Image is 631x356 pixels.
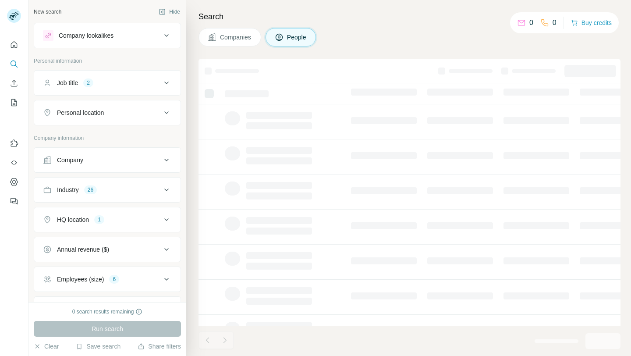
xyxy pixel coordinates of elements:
[76,342,121,351] button: Save search
[34,342,59,351] button: Clear
[57,245,109,254] div: Annual revenue ($)
[7,193,21,209] button: Feedback
[7,95,21,110] button: My lists
[529,18,533,28] p: 0
[34,102,181,123] button: Personal location
[7,37,21,53] button: Quick start
[34,72,181,93] button: Job title2
[7,155,21,171] button: Use Surfe API
[34,179,181,200] button: Industry26
[109,275,119,283] div: 6
[59,31,113,40] div: Company lookalikes
[84,186,97,194] div: 26
[34,269,181,290] button: Employees (size)6
[7,135,21,151] button: Use Surfe on LinkedIn
[57,108,104,117] div: Personal location
[220,33,252,42] span: Companies
[138,342,181,351] button: Share filters
[34,209,181,230] button: HQ location1
[34,57,181,65] p: Personal information
[83,79,93,87] div: 2
[7,56,21,72] button: Search
[152,5,186,18] button: Hide
[34,150,181,171] button: Company
[7,75,21,91] button: Enrich CSV
[34,8,61,16] div: New search
[287,33,307,42] span: People
[34,299,181,320] button: Technologies
[94,216,104,224] div: 1
[57,156,83,164] div: Company
[571,17,612,29] button: Buy credits
[553,18,557,28] p: 0
[72,308,143,316] div: 0 search results remaining
[199,11,620,23] h4: Search
[57,275,104,284] div: Employees (size)
[34,134,181,142] p: Company information
[7,174,21,190] button: Dashboard
[34,25,181,46] button: Company lookalikes
[34,239,181,260] button: Annual revenue ($)
[57,215,89,224] div: HQ location
[57,185,79,194] div: Industry
[57,78,78,87] div: Job title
